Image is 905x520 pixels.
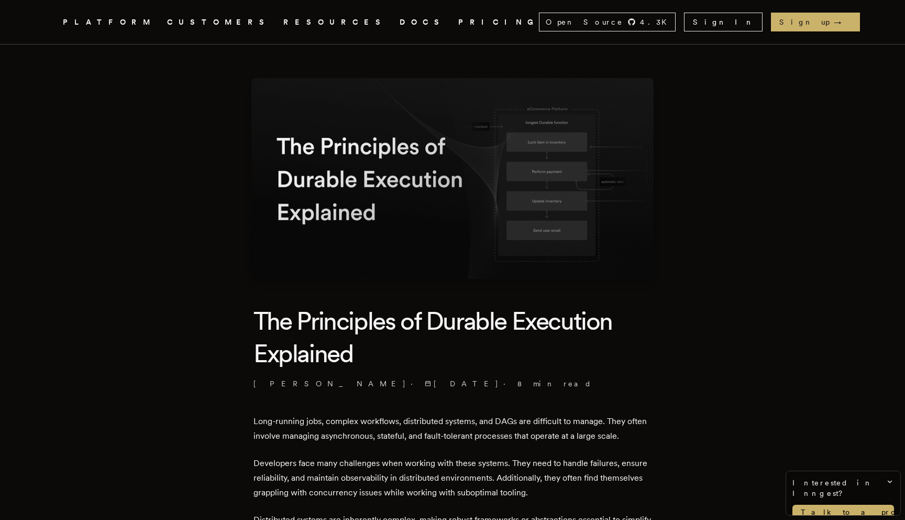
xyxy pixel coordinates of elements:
[283,16,387,29] button: RESOURCES
[546,17,623,27] span: Open Source
[834,17,852,27] span: →
[771,13,860,31] a: Sign up
[792,478,894,499] span: Interested in Inngest?
[63,16,154,29] button: PLATFORM
[253,378,652,389] p: · ·
[517,378,592,389] span: 8 min read
[684,13,763,31] a: Sign In
[253,378,406,389] a: [PERSON_NAME]
[253,414,652,443] p: Long-running jobs, complex workflows, distributed systems, and DAGs are difficult to manage. They...
[792,505,894,519] a: Talk to a product expert
[458,16,539,29] a: PRICING
[400,16,446,29] a: DOCS
[251,78,654,279] img: Featured image for The Principles of Durable Execution Explained blog post
[167,16,271,29] a: CUSTOMERS
[425,378,499,389] span: [DATE]
[253,456,652,500] p: Developers face many challenges when working with these systems. They need to handle failures, en...
[640,17,673,27] span: 4.3 K
[253,305,652,370] h1: The Principles of Durable Execution Explained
